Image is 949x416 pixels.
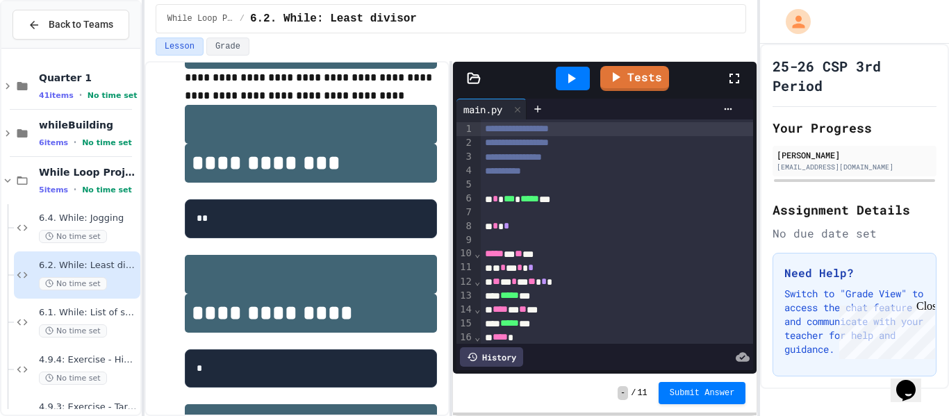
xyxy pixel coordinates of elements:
[456,99,527,119] div: main.py
[784,265,925,281] h3: Need Help?
[39,91,74,100] span: 41 items
[891,360,935,402] iframe: chat widget
[456,275,474,289] div: 12
[456,317,474,331] div: 15
[631,388,636,399] span: /
[456,150,474,164] div: 3
[773,118,936,138] h2: Your Progress
[39,119,138,131] span: whileBuilding
[82,185,132,194] span: No time set
[456,122,474,136] div: 1
[600,66,669,91] a: Tests
[167,13,234,24] span: While Loop Projects
[618,386,628,400] span: -
[39,324,107,338] span: No time set
[474,331,481,342] span: Fold line
[456,178,474,192] div: 5
[79,90,82,101] span: •
[39,277,107,290] span: No time set
[474,303,481,315] span: Fold line
[777,162,932,172] div: [EMAIL_ADDRESS][DOMAIN_NAME]
[773,200,936,219] h2: Assignment Details
[834,300,935,359] iframe: chat widget
[39,185,68,194] span: 5 items
[456,219,474,233] div: 8
[637,388,647,399] span: 11
[39,260,138,272] span: 6.2. While: Least divisor
[6,6,96,88] div: Chat with us now!Close
[39,372,107,385] span: No time set
[240,13,245,24] span: /
[456,164,474,178] div: 4
[456,289,474,303] div: 13
[74,137,76,148] span: •
[456,102,509,117] div: main.py
[456,247,474,260] div: 10
[456,260,474,274] div: 11
[474,276,481,287] span: Fold line
[456,233,474,247] div: 9
[206,38,249,56] button: Grade
[49,17,113,32] span: Back to Teams
[39,401,138,413] span: 4.9.3: Exercise - Target Sum
[456,136,474,150] div: 2
[39,307,138,319] span: 6.1. While: List of squares
[82,138,132,147] span: No time set
[460,347,523,367] div: History
[456,206,474,219] div: 7
[773,56,936,95] h1: 25-26 CSP 3rd Period
[156,38,204,56] button: Lesson
[784,287,925,356] p: Switch to "Grade View" to access the chat feature and communicate with your teacher for help and ...
[39,230,107,243] span: No time set
[39,213,138,224] span: 6.4. While: Jogging
[39,72,138,84] span: Quarter 1
[39,166,138,178] span: While Loop Projects
[773,225,936,242] div: No due date set
[39,354,138,366] span: 4.9.4: Exercise - Higher or Lower I
[39,138,68,147] span: 6 items
[88,91,138,100] span: No time set
[771,6,814,38] div: My Account
[456,303,474,317] div: 14
[13,10,129,40] button: Back to Teams
[456,192,474,206] div: 6
[456,331,474,344] div: 16
[659,382,746,404] button: Submit Answer
[474,248,481,259] span: Fold line
[670,388,735,399] span: Submit Answer
[250,10,417,27] span: 6.2. While: Least divisor
[777,149,932,161] div: [PERSON_NAME]
[74,184,76,195] span: •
